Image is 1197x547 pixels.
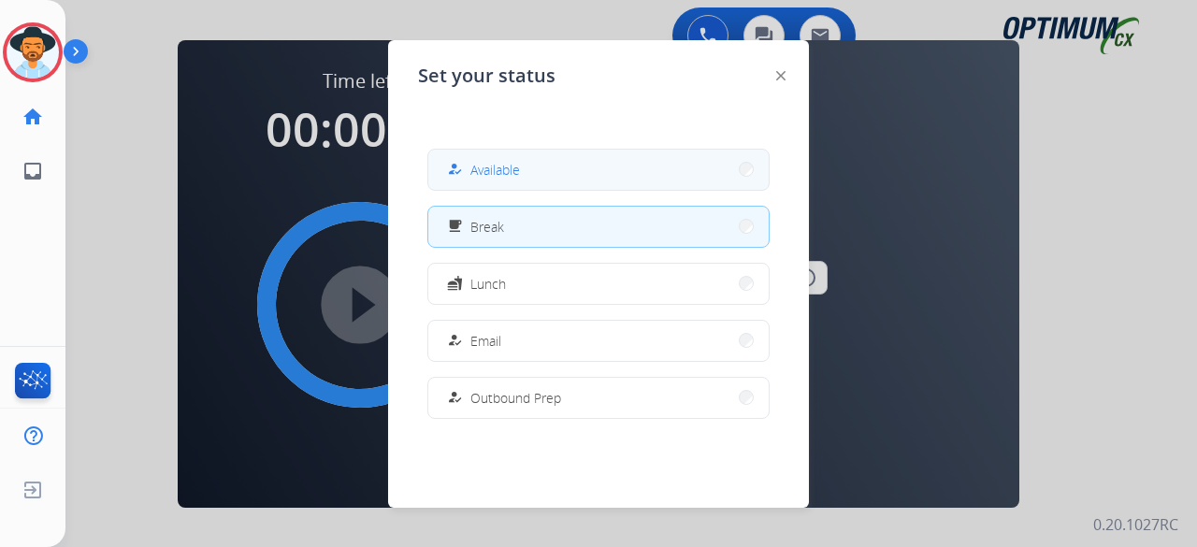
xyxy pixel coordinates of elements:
[428,150,769,190] button: Available
[447,219,463,235] mat-icon: free_breakfast
[470,217,504,237] span: Break
[428,378,769,418] button: Outbound Prep
[428,207,769,247] button: Break
[470,331,501,351] span: Email
[428,264,769,304] button: Lunch
[447,276,463,292] mat-icon: fastfood
[1093,513,1178,536] p: 0.20.1027RC
[470,160,520,180] span: Available
[470,274,506,294] span: Lunch
[776,71,786,80] img: close-button
[418,63,555,89] span: Set your status
[447,333,463,349] mat-icon: how_to_reg
[470,388,561,408] span: Outbound Prep
[447,390,463,406] mat-icon: how_to_reg
[447,162,463,178] mat-icon: how_to_reg
[22,160,44,182] mat-icon: inbox
[22,106,44,128] mat-icon: home
[7,26,59,79] img: avatar
[428,321,769,361] button: Email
